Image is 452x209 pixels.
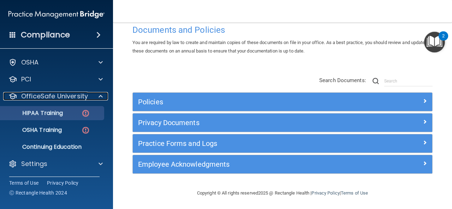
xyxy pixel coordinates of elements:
a: Privacy Policy [47,179,79,186]
a: OSHA [8,58,103,67]
p: PCI [21,75,31,84]
span: Search Documents: [319,77,366,84]
p: HIPAA Training [5,110,63,117]
h5: Policies [138,98,352,106]
h4: Compliance [21,30,70,40]
span: You are required by law to create and maintain copies of these documents on file in your office. ... [132,40,425,54]
p: Settings [21,160,47,168]
a: Practice Forms and Logs [138,138,427,149]
h5: Employee Acknowledgments [138,160,352,168]
a: PCI [8,75,103,84]
a: Settings [8,160,103,168]
input: Search [384,76,433,86]
div: 2 [442,36,445,45]
a: OfficeSafe University [8,92,103,100]
p: OSHA Training [5,127,62,134]
a: Policies [138,96,427,107]
div: Copyright © All rights reserved 2025 @ Rectangle Health | | [154,182,411,204]
img: danger-circle.6113f641.png [81,126,90,135]
a: Privacy Policy [311,190,339,196]
img: PMB logo [8,7,105,21]
p: OSHA [21,58,39,67]
h4: Documents and Policies [132,25,433,35]
a: Terms of Use [9,179,38,186]
a: Terms of Use [341,190,368,196]
img: danger-circle.6113f641.png [81,109,90,118]
p: Continuing Education [5,143,101,150]
iframe: Drift Widget Chat Controller [330,159,444,187]
h5: Practice Forms and Logs [138,140,352,147]
span: Ⓒ Rectangle Health 2024 [9,189,67,196]
a: Privacy Documents [138,117,427,128]
h5: Privacy Documents [138,119,352,127]
img: ic-search.3b580494.png [373,78,379,84]
button: Open Resource Center, 2 new notifications [424,32,445,53]
p: OfficeSafe University [21,92,88,100]
a: Employee Acknowledgments [138,159,427,170]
